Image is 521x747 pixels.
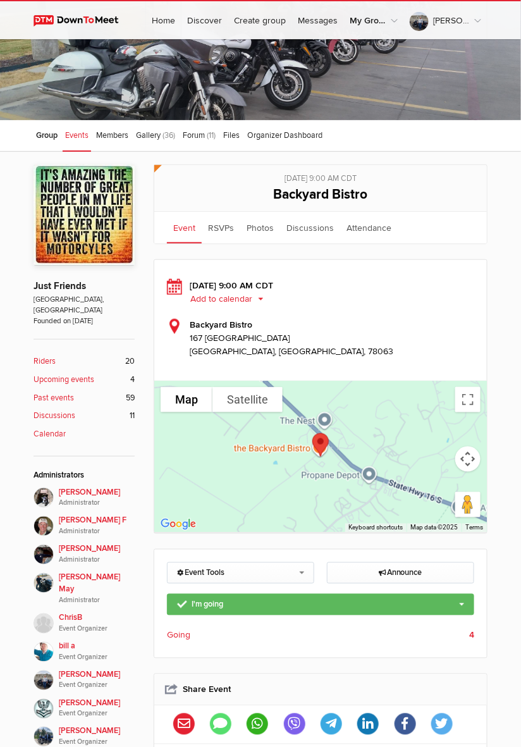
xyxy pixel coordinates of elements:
h2: Share Event [164,674,477,705]
span: [PERSON_NAME] May [59,572,135,606]
span: Forum [183,130,205,140]
span: [PERSON_NAME] [59,543,135,565]
a: I'm going [167,594,474,615]
b: Discussions [34,410,75,422]
a: [PERSON_NAME]Administrator [34,488,135,509]
button: Toggle fullscreen view [455,387,481,412]
a: My Groups [344,1,403,39]
span: [PERSON_NAME] [59,486,135,509]
span: Map data ©2025 [410,524,458,531]
i: Administrator [59,527,135,537]
b: Riders [34,355,56,367]
img: Jeff Petry [34,699,54,719]
a: [PERSON_NAME] FAdministrator [34,509,135,537]
a: Events [63,120,91,152]
a: Home [146,1,181,39]
span: Backyard Bistro [274,187,368,202]
span: ChrisB [59,612,135,634]
a: [PERSON_NAME] MayAdministrator [34,565,135,606]
button: Show satellite imagery [212,387,283,412]
a: Discover [181,1,228,39]
a: Terms (opens in new tab) [465,524,483,531]
a: Members [94,120,131,152]
span: Founded on [DATE] [34,316,135,326]
img: Google [157,516,199,533]
a: bill aEvent Organizer [34,634,135,663]
b: Past events [34,392,74,404]
i: Administrator [59,498,135,509]
b: Upcoming events [34,374,94,386]
a: Photos [240,212,280,244]
div: [DATE] 9:00 AM CDT [164,165,477,185]
img: Butch F [34,516,54,536]
span: [PERSON_NAME] [59,698,135,720]
a: Gallery (36) [133,120,178,152]
img: John P [34,488,54,508]
span: bill a [59,641,135,663]
button: Keyboard shortcuts [348,524,403,533]
img: ChrisB [34,614,54,634]
button: Drag Pegman onto the map to open Street View [455,492,481,517]
a: Forum (11) [180,120,218,152]
span: (36) [162,130,175,140]
span: 4 [130,374,135,386]
a: Event Tools [167,562,314,584]
img: Scott May [34,545,54,565]
i: Event Organizer [59,681,135,691]
span: 59 [126,392,135,404]
span: Gallery [136,130,161,140]
span: Members [96,130,128,140]
a: Upcoming events 4 [34,374,135,386]
a: Discussions 11 [34,410,135,422]
a: [PERSON_NAME] [404,1,487,39]
span: [GEOGRAPHIC_DATA], [GEOGRAPHIC_DATA], 78063 [190,346,393,357]
a: Riders 20 [34,355,135,367]
a: Calendar [34,428,135,440]
img: bill a [34,642,54,662]
img: Kenneth Manuel [34,670,54,691]
img: Barb May [34,573,54,593]
span: (11) [207,130,216,140]
a: Event [167,212,202,244]
a: Just Friends [34,280,86,292]
a: Messages [292,1,343,39]
span: 11 [130,410,135,422]
span: [PERSON_NAME] [59,669,135,691]
span: 20 [125,355,135,367]
b: 4 [469,629,474,642]
a: RSVPs [202,212,240,244]
span: Going [167,629,190,642]
i: Event Organizer [59,624,135,634]
a: ChrisBEvent Organizer [34,606,135,634]
button: Map camera controls [455,447,481,472]
span: Files [223,130,240,140]
a: Discussions [280,212,340,244]
button: Show street map [161,387,212,412]
div: [DATE] 9:00 AM CDT [167,279,474,306]
i: Event Organizer [59,709,135,719]
span: 167 [GEOGRAPHIC_DATA] [190,331,474,345]
button: Add to calendar [190,293,273,305]
a: Files [221,120,242,152]
img: Dennis J [34,727,54,747]
span: [PERSON_NAME] F [59,515,135,537]
div: Administrators [34,469,135,481]
i: Administrator [59,596,135,606]
a: Attendance [340,212,398,244]
a: Create group [228,1,291,39]
b: Calendar [34,428,66,440]
span: Announce [379,568,422,578]
a: [PERSON_NAME]Administrator [34,537,135,565]
span: [GEOGRAPHIC_DATA], [GEOGRAPHIC_DATA] [34,294,135,316]
i: Administrator [59,555,135,565]
a: [PERSON_NAME]Event Organizer [34,691,135,720]
a: Open this area in Google Maps (opens a new window) [157,516,199,533]
a: [PERSON_NAME]Event Organizer [34,663,135,691]
b: Backyard Bistro [190,319,252,330]
span: Events [65,130,89,140]
a: Group [34,120,60,152]
a: Announce [327,562,474,584]
i: Event Organizer [59,653,135,663]
img: DownToMeet [34,15,130,27]
span: Group [36,130,58,140]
